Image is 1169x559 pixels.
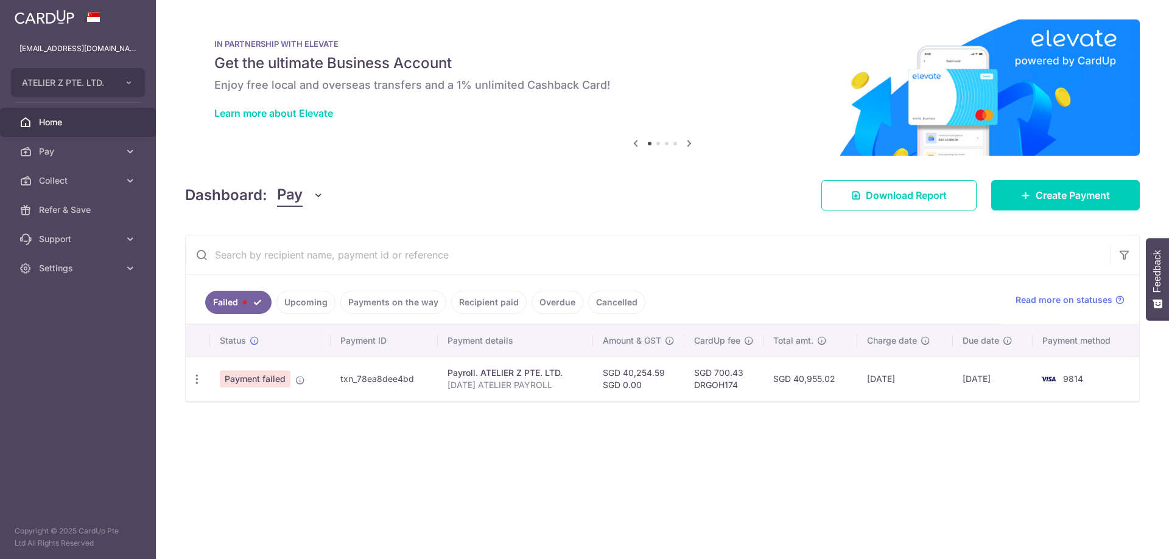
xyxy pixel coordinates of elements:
a: Failed [205,291,272,314]
span: CardUp fee [694,335,740,347]
a: Read more on statuses [1016,294,1125,306]
span: Total amt. [773,335,813,347]
td: [DATE] [857,356,953,401]
td: SGD 40,254.59 SGD 0.00 [593,356,684,401]
span: Read more on statuses [1016,294,1112,306]
span: Download Report [866,188,947,203]
p: [DATE] ATELIER PAYROLL [448,379,583,391]
span: Pay [39,145,119,158]
p: IN PARTNERSHIP WITH ELEVATE [214,39,1111,49]
a: Create Payment [991,180,1140,210]
span: Charge date [867,335,917,347]
td: SGD 700.43 DRGOH174 [684,356,764,401]
span: Collect [39,175,119,187]
a: Download Report [821,180,977,210]
span: Amount & GST [603,335,661,347]
a: Upcoming [276,291,335,314]
span: Settings [39,262,119,274]
img: Renovation banner [185,19,1140,156]
th: Payment ID [331,325,438,356]
img: CardUp [15,10,74,24]
span: Feedback [1152,250,1163,293]
span: Status [220,335,246,347]
h5: Get the ultimate Business Account [214,54,1111,73]
h4: Dashboard: [185,184,267,206]
span: Create Payment [1036,188,1110,203]
img: Bank Card [1036,372,1061,386]
a: Cancelled [588,291,645,314]
th: Payment details [438,325,592,356]
span: Support [39,233,119,245]
td: SGD 40,955.02 [764,356,857,401]
a: Overdue [532,291,583,314]
td: [DATE] [953,356,1033,401]
button: Pay [277,184,324,207]
div: Payroll. ATELIER Z PTE. LTD. [448,367,583,379]
span: Due date [963,335,999,347]
span: Pay [277,184,303,207]
span: ATELIER Z PTE. LTD. [22,77,112,89]
a: Payments on the way [340,291,446,314]
th: Payment method [1033,325,1139,356]
span: Home [39,116,119,128]
a: Recipient paid [451,291,527,314]
span: 9814 [1063,373,1083,384]
input: Search by recipient name, payment id or reference [186,235,1110,274]
span: Refer & Save [39,204,119,216]
button: Feedback - Show survey [1146,238,1169,321]
p: [EMAIL_ADDRESS][DOMAIN_NAME] [19,43,136,55]
a: Learn more about Elevate [214,107,333,119]
td: txn_78ea8dee4bd [331,356,438,401]
span: Payment failed [220,370,290,387]
button: ATELIER Z PTE. LTD. [11,68,145,97]
h6: Enjoy free local and overseas transfers and a 1% unlimited Cashback Card! [214,78,1111,92]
